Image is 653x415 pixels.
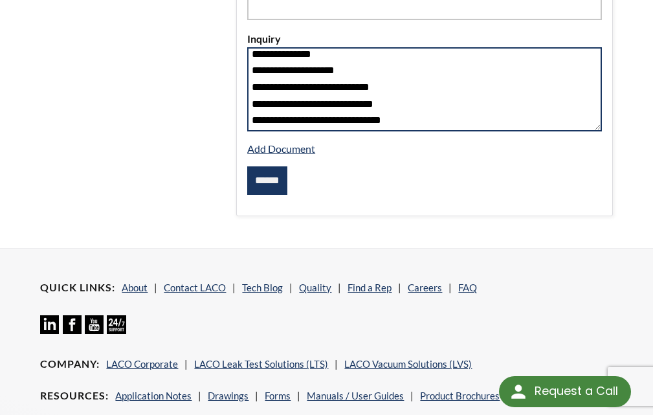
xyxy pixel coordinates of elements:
a: Application Notes [115,390,192,401]
label: Inquiry [247,30,601,47]
a: Find a Rep [348,282,392,293]
a: LACO Leak Test Solutions (LTS) [194,358,328,370]
a: About [122,282,148,293]
img: 24/7 Support Icon [107,315,126,334]
h4: Quick Links [40,281,115,295]
a: FAQ [458,282,477,293]
a: Contact LACO [164,282,226,293]
a: LACO Corporate [106,358,178,370]
a: Quality [299,282,331,293]
a: Tech Blog [242,282,283,293]
div: Request a Call [535,376,618,406]
img: round button [508,381,529,402]
a: LACO Vacuum Solutions (LVS) [344,358,472,370]
a: Forms [265,390,291,401]
a: Manuals / User Guides [307,390,404,401]
a: Product Brochures [420,390,500,401]
a: Drawings [208,390,249,401]
a: Careers [408,282,442,293]
a: Add Document [247,142,315,155]
a: 24/7 Support [107,324,126,336]
h4: Resources [40,389,109,403]
div: Request a Call [499,376,631,407]
h4: Company [40,357,100,371]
